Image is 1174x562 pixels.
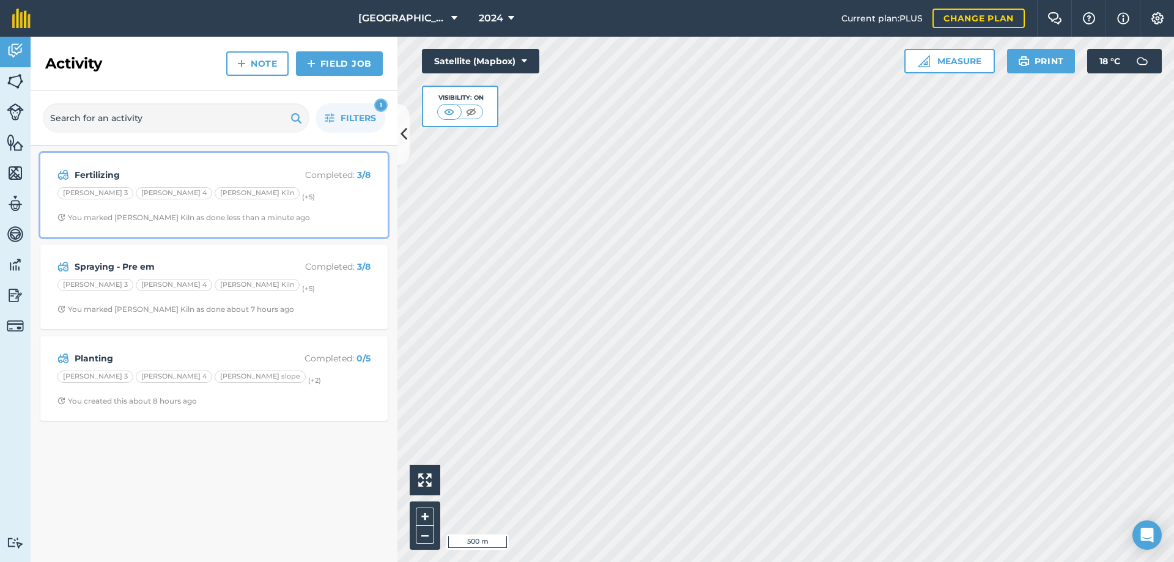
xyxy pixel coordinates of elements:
span: Filters [341,111,376,125]
img: svg+xml;base64,PD94bWwgdmVyc2lvbj0iMS4wIiBlbmNvZGluZz0idXRmLTgiPz4KPCEtLSBHZW5lcmF0b3I6IEFkb2JlIE... [57,259,69,274]
img: svg+xml;base64,PD94bWwgdmVyc2lvbj0iMS4wIiBlbmNvZGluZz0idXRmLTgiPz4KPCEtLSBHZW5lcmF0b3I6IEFkb2JlIE... [7,103,24,120]
a: Note [226,51,289,76]
span: [GEOGRAPHIC_DATA] [358,11,446,26]
div: You created this about 8 hours ago [57,396,197,406]
img: Two speech bubbles overlapping with the left bubble in the forefront [1047,12,1062,24]
div: [PERSON_NAME] 3 [57,371,133,383]
span: 18 ° C [1099,49,1120,73]
img: svg+xml;base64,PHN2ZyB4bWxucz0iaHR0cDovL3d3dy53My5vcmcvMjAwMC9zdmciIHdpZHRoPSIxNCIgaGVpZ2h0PSIyNC... [307,56,316,71]
div: Open Intercom Messenger [1132,520,1162,550]
img: Clock with arrow pointing clockwise [57,305,65,313]
span: 2024 [479,11,503,26]
div: 1 [374,98,388,112]
div: You marked [PERSON_NAME] Kiln as done about 7 hours ago [57,305,294,314]
img: svg+xml;base64,PD94bWwgdmVyc2lvbj0iMS4wIiBlbmNvZGluZz0idXRmLTgiPz4KPCEtLSBHZW5lcmF0b3I6IEFkb2JlIE... [7,256,24,274]
img: svg+xml;base64,PD94bWwgdmVyc2lvbj0iMS4wIiBlbmNvZGluZz0idXRmLTgiPz4KPCEtLSBHZW5lcmF0b3I6IEFkb2JlIE... [7,537,24,549]
img: Four arrows, one pointing top left, one top right, one bottom right and the last bottom left [418,473,432,487]
a: Change plan [932,9,1025,28]
img: svg+xml;base64,PHN2ZyB4bWxucz0iaHR0cDovL3d3dy53My5vcmcvMjAwMC9zdmciIHdpZHRoPSIxOSIgaGVpZ2h0PSIyNC... [290,111,302,125]
a: FertilizingCompleted: 3/8[PERSON_NAME] 3[PERSON_NAME] 4[PERSON_NAME] Kiln(+5)Clock with arrow poi... [48,160,380,230]
div: Visibility: On [437,93,484,103]
img: svg+xml;base64,PHN2ZyB4bWxucz0iaHR0cDovL3d3dy53My5vcmcvMjAwMC9zdmciIHdpZHRoPSIxOSIgaGVpZ2h0PSIyNC... [1018,54,1030,68]
div: [PERSON_NAME] 3 [57,279,133,291]
img: svg+xml;base64,PHN2ZyB4bWxucz0iaHR0cDovL3d3dy53My5vcmcvMjAwMC9zdmciIHdpZHRoPSIxNCIgaGVpZ2h0PSIyNC... [237,56,246,71]
img: A cog icon [1150,12,1165,24]
button: Satellite (Mapbox) [422,49,539,73]
strong: Spraying - Pre em [75,260,268,273]
img: svg+xml;base64,PD94bWwgdmVyc2lvbj0iMS4wIiBlbmNvZGluZz0idXRmLTgiPz4KPCEtLSBHZW5lcmF0b3I6IEFkb2JlIE... [7,225,24,243]
a: Spraying - Pre emCompleted: 3/8[PERSON_NAME] 3[PERSON_NAME] 4[PERSON_NAME] Kiln(+5)Clock with arr... [48,252,380,322]
img: svg+xml;base64,PD94bWwgdmVyc2lvbj0iMS4wIiBlbmNvZGluZz0idXRmLTgiPz4KPCEtLSBHZW5lcmF0b3I6IEFkb2JlIE... [57,351,69,366]
img: svg+xml;base64,PD94bWwgdmVyc2lvbj0iMS4wIiBlbmNvZGluZz0idXRmLTgiPz4KPCEtLSBHZW5lcmF0b3I6IEFkb2JlIE... [7,286,24,305]
img: svg+xml;base64,PHN2ZyB4bWxucz0iaHR0cDovL3d3dy53My5vcmcvMjAwMC9zdmciIHdpZHRoPSI1NiIgaGVpZ2h0PSI2MC... [7,72,24,91]
button: Measure [904,49,995,73]
small: (+ 5 ) [302,193,315,201]
div: [PERSON_NAME] 3 [57,187,133,199]
input: Search for an activity [43,103,309,133]
div: [PERSON_NAME] Kiln [215,187,300,199]
div: [PERSON_NAME] 4 [136,371,212,383]
strong: 3 / 8 [357,169,371,180]
h2: Activity [45,54,102,73]
img: svg+xml;base64,PD94bWwgdmVyc2lvbj0iMS4wIiBlbmNvZGluZz0idXRmLTgiPz4KPCEtLSBHZW5lcmF0b3I6IEFkb2JlIE... [7,42,24,60]
img: svg+xml;base64,PHN2ZyB4bWxucz0iaHR0cDovL3d3dy53My5vcmcvMjAwMC9zdmciIHdpZHRoPSI1MCIgaGVpZ2h0PSI0MC... [441,106,457,118]
img: svg+xml;base64,PD94bWwgdmVyc2lvbj0iMS4wIiBlbmNvZGluZz0idXRmLTgiPz4KPCEtLSBHZW5lcmF0b3I6IEFkb2JlIE... [7,194,24,213]
div: [PERSON_NAME] Kiln [215,279,300,291]
small: (+ 5 ) [302,284,315,293]
img: svg+xml;base64,PD94bWwgdmVyc2lvbj0iMS4wIiBlbmNvZGluZz0idXRmLTgiPz4KPCEtLSBHZW5lcmF0b3I6IEFkb2JlIE... [1130,49,1154,73]
span: Current plan : PLUS [841,12,923,25]
p: Completed : [273,168,371,182]
img: Clock with arrow pointing clockwise [57,213,65,221]
img: svg+xml;base64,PHN2ZyB4bWxucz0iaHR0cDovL3d3dy53My5vcmcvMjAwMC9zdmciIHdpZHRoPSI1MCIgaGVpZ2h0PSI0MC... [463,106,479,118]
p: Completed : [273,352,371,365]
img: Clock with arrow pointing clockwise [57,397,65,405]
a: PlantingCompleted: 0/5[PERSON_NAME] 3[PERSON_NAME] 4[PERSON_NAME] slope(+2)Clock with arrow point... [48,344,380,413]
img: svg+xml;base64,PHN2ZyB4bWxucz0iaHR0cDovL3d3dy53My5vcmcvMjAwMC9zdmciIHdpZHRoPSIxNyIgaGVpZ2h0PSIxNy... [1117,11,1129,26]
small: (+ 2 ) [308,376,321,385]
img: svg+xml;base64,PHN2ZyB4bWxucz0iaHR0cDovL3d3dy53My5vcmcvMjAwMC9zdmciIHdpZHRoPSI1NiIgaGVpZ2h0PSI2MC... [7,133,24,152]
img: svg+xml;base64,PD94bWwgdmVyc2lvbj0iMS4wIiBlbmNvZGluZz0idXRmLTgiPz4KPCEtLSBHZW5lcmF0b3I6IEFkb2JlIE... [57,168,69,182]
button: 18 °C [1087,49,1162,73]
div: [PERSON_NAME] 4 [136,187,212,199]
strong: 3 / 8 [357,261,371,272]
button: – [416,526,434,544]
button: Filters [316,103,385,133]
img: fieldmargin Logo [12,9,31,28]
div: [PERSON_NAME] 4 [136,279,212,291]
strong: Fertilizing [75,168,268,182]
img: svg+xml;base64,PD94bWwgdmVyc2lvbj0iMS4wIiBlbmNvZGluZz0idXRmLTgiPz4KPCEtLSBHZW5lcmF0b3I6IEFkb2JlIE... [7,317,24,335]
div: [PERSON_NAME] slope [215,371,306,383]
img: A question mark icon [1082,12,1096,24]
img: svg+xml;base64,PHN2ZyB4bWxucz0iaHR0cDovL3d3dy53My5vcmcvMjAwMC9zdmciIHdpZHRoPSI1NiIgaGVpZ2h0PSI2MC... [7,164,24,182]
img: Ruler icon [918,55,930,67]
strong: Planting [75,352,268,365]
div: You marked [PERSON_NAME] Kiln as done less than a minute ago [57,213,310,223]
button: + [416,508,434,526]
a: Field Job [296,51,383,76]
button: Print [1007,49,1076,73]
p: Completed : [273,260,371,273]
strong: 0 / 5 [356,353,371,364]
